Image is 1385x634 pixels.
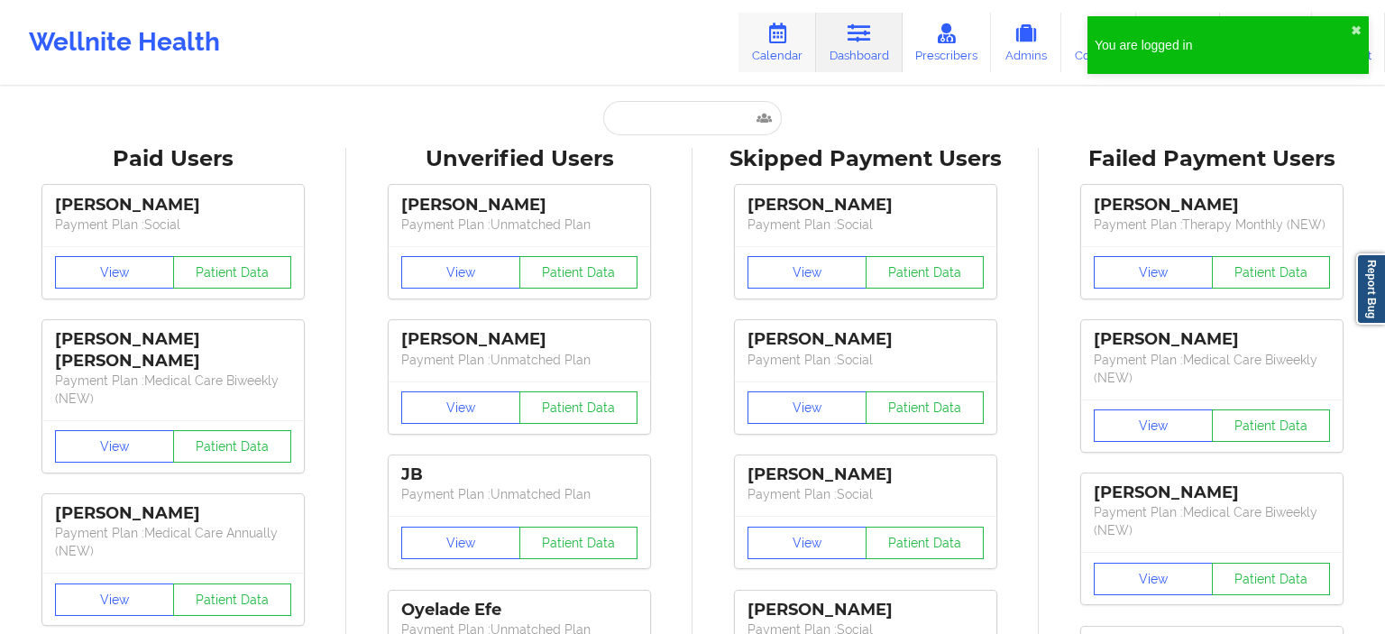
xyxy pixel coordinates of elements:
[748,351,984,369] p: Payment Plan : Social
[55,329,291,371] div: [PERSON_NAME] [PERSON_NAME]
[1094,409,1213,442] button: View
[55,524,291,560] p: Payment Plan : Medical Care Annually (NEW)
[401,391,520,424] button: View
[1095,36,1351,54] div: You are logged in
[55,195,291,216] div: [PERSON_NAME]
[55,583,174,616] button: View
[55,256,174,289] button: View
[1212,256,1331,289] button: Patient Data
[748,195,984,216] div: [PERSON_NAME]
[55,372,291,408] p: Payment Plan : Medical Care Biweekly (NEW)
[903,13,992,72] a: Prescribers
[401,600,637,620] div: Oyelade Efe
[401,351,637,369] p: Payment Plan : Unmatched Plan
[866,391,985,424] button: Patient Data
[55,503,291,524] div: [PERSON_NAME]
[401,485,637,503] p: Payment Plan : Unmatched Plan
[748,485,984,503] p: Payment Plan : Social
[1212,409,1331,442] button: Patient Data
[866,527,985,559] button: Patient Data
[748,329,984,350] div: [PERSON_NAME]
[748,391,867,424] button: View
[748,600,984,620] div: [PERSON_NAME]
[173,256,292,289] button: Patient Data
[816,13,903,72] a: Dashboard
[1094,351,1330,387] p: Payment Plan : Medical Care Biweekly (NEW)
[1356,253,1385,325] a: Report Bug
[1094,256,1213,289] button: View
[1094,216,1330,234] p: Payment Plan : Therapy Monthly (NEW)
[1094,195,1330,216] div: [PERSON_NAME]
[519,391,638,424] button: Patient Data
[401,195,637,216] div: [PERSON_NAME]
[1061,13,1136,72] a: Coaches
[1351,23,1362,38] button: close
[1212,563,1331,595] button: Patient Data
[705,145,1026,173] div: Skipped Payment Users
[991,13,1061,72] a: Admins
[401,527,520,559] button: View
[748,256,867,289] button: View
[401,329,637,350] div: [PERSON_NAME]
[519,256,638,289] button: Patient Data
[359,145,680,173] div: Unverified Users
[1094,563,1213,595] button: View
[401,216,637,234] p: Payment Plan : Unmatched Plan
[1051,145,1372,173] div: Failed Payment Users
[1094,482,1330,503] div: [PERSON_NAME]
[401,256,520,289] button: View
[1094,329,1330,350] div: [PERSON_NAME]
[748,216,984,234] p: Payment Plan : Social
[173,583,292,616] button: Patient Data
[738,13,816,72] a: Calendar
[1094,503,1330,539] p: Payment Plan : Medical Care Biweekly (NEW)
[401,464,637,485] div: JB
[748,527,867,559] button: View
[55,430,174,463] button: View
[13,145,334,173] div: Paid Users
[173,430,292,463] button: Patient Data
[519,527,638,559] button: Patient Data
[866,256,985,289] button: Patient Data
[748,464,984,485] div: [PERSON_NAME]
[55,216,291,234] p: Payment Plan : Social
